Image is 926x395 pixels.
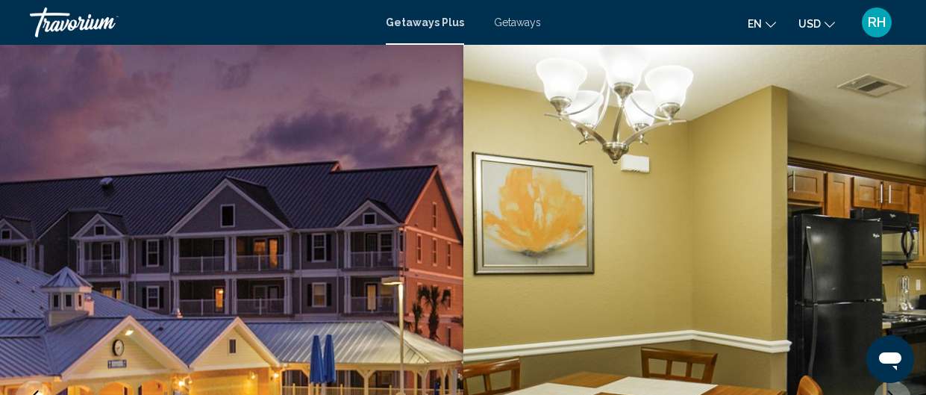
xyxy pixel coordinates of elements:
[748,13,776,34] button: Change language
[866,335,914,383] iframe: Button to launch messaging window
[868,15,886,30] span: RH
[494,16,541,28] a: Getaways
[798,13,835,34] button: Change currency
[386,16,464,28] a: Getaways Plus
[857,7,896,38] button: User Menu
[748,18,762,30] span: en
[30,7,371,37] a: Travorium
[798,18,821,30] span: USD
